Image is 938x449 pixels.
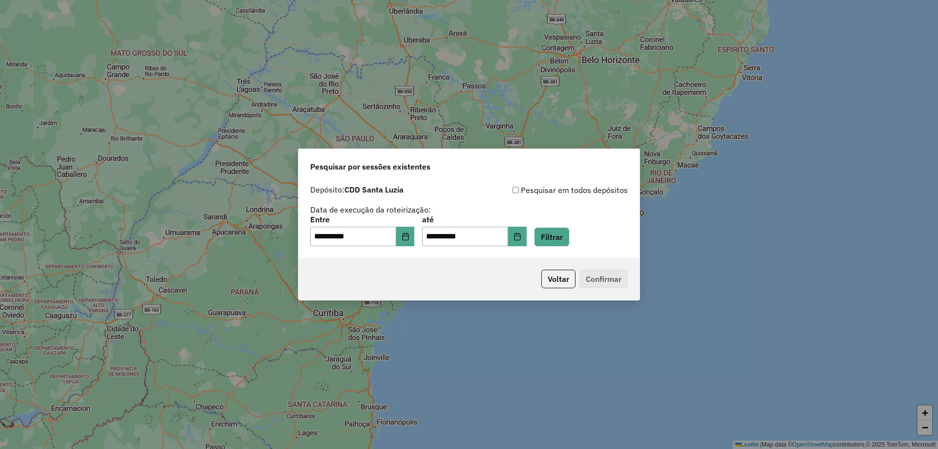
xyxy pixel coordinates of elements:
strong: CDD Santa Luzia [344,185,404,194]
div: Pesquisar em todos depósitos [469,184,628,196]
label: até [422,214,526,225]
button: Filtrar [534,228,569,246]
label: Depósito: [310,184,404,195]
label: Entre [310,214,414,225]
button: Choose Date [508,227,527,246]
button: Choose Date [396,227,415,246]
label: Data de execução da roteirização: [310,204,431,215]
button: Voltar [541,270,576,288]
span: Pesquisar por sessões existentes [310,161,430,172]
